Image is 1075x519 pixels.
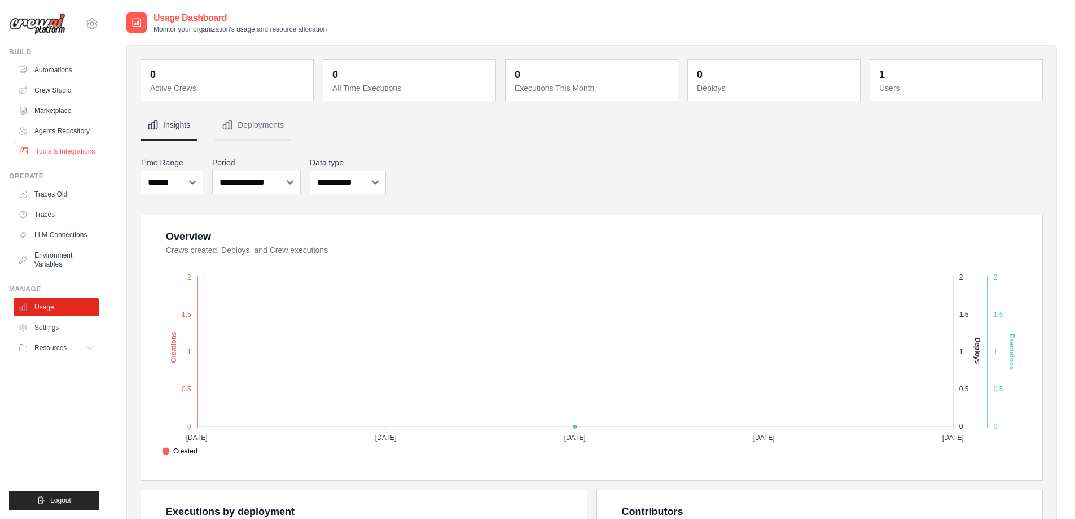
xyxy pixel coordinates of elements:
[14,122,99,140] a: Agents Repository
[166,229,211,245] div: Overview
[959,385,969,393] tspan: 0.5
[182,385,191,393] tspan: 0.5
[942,434,964,442] tspan: [DATE]
[879,82,1035,94] dt: Users
[1008,334,1016,370] text: Executions
[14,339,99,357] button: Resources
[9,47,99,56] div: Build
[332,82,489,94] dt: All Time Executions
[14,319,99,337] a: Settings
[182,311,191,319] tspan: 1.5
[187,422,191,430] tspan: 0
[212,157,301,168] label: Period
[34,343,67,352] span: Resources
[994,311,1003,319] tspan: 1.5
[14,81,99,99] a: Crew Studio
[141,157,203,168] label: Time Range
[215,110,291,141] button: Deployments
[170,332,178,363] text: Creations
[14,298,99,316] a: Usage
[9,13,65,35] img: Logo
[153,25,327,34] p: Monitor your organization's usage and resource allocation
[50,496,71,505] span: Logout
[15,142,100,160] a: Tools & Integrations
[959,311,969,319] tspan: 1.5
[186,434,208,442] tspan: [DATE]
[973,337,981,364] text: Deploys
[994,385,1003,393] tspan: 0.5
[9,285,99,294] div: Manage
[753,434,775,442] tspan: [DATE]
[515,82,671,94] dt: Executions This Month
[14,102,99,120] a: Marketplace
[310,157,386,168] label: Data type
[141,110,1043,141] nav: Tabs
[994,273,998,281] tspan: 2
[14,61,99,79] a: Automations
[14,226,99,244] a: LLM Connections
[994,422,998,430] tspan: 0
[332,67,338,82] div: 0
[515,67,520,82] div: 0
[187,348,191,356] tspan: 1
[564,434,586,442] tspan: [DATE]
[187,273,191,281] tspan: 2
[959,273,963,281] tspan: 2
[14,185,99,203] a: Traces Old
[14,246,99,273] a: Environment Variables
[166,245,1029,256] dt: Crews created, Deploys, and Crew executions
[375,434,397,442] tspan: [DATE]
[9,491,99,510] button: Logout
[150,67,156,82] div: 0
[697,67,703,82] div: 0
[959,422,963,430] tspan: 0
[14,206,99,224] a: Traces
[150,82,306,94] dt: Active Crews
[162,446,198,456] span: Created
[141,110,197,141] button: Insights
[879,67,885,82] div: 1
[697,82,853,94] dt: Deploys
[994,348,998,356] tspan: 1
[153,11,327,25] h2: Usage Dashboard
[9,172,99,181] div: Operate
[959,348,963,356] tspan: 1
